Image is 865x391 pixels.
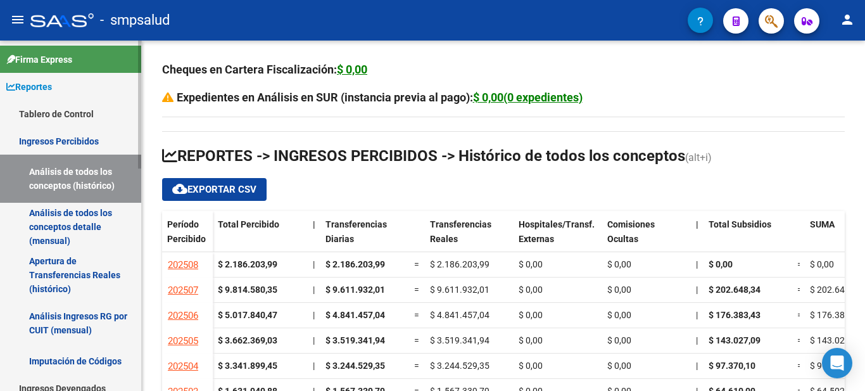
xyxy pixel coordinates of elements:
div: $ 0,00 [337,61,367,79]
span: = [414,259,419,269]
span: $ 0,00 [607,285,631,295]
span: 202505 [168,335,198,347]
span: 202506 [168,310,198,321]
span: $ 97.370,10 [709,361,755,371]
span: $ 0,00 [607,310,631,320]
span: | [696,285,698,295]
span: $ 4.841.457,04 [325,310,385,320]
span: Transferencias Reales [430,219,491,244]
span: 202508 [168,259,198,271]
div: $ 0,00(0 expedientes) [473,89,583,106]
span: $ 3.519.341,94 [430,335,489,345]
span: $ 0,00 [519,259,543,269]
button: Exportar CSV [162,178,267,201]
span: $ 0,00 [519,310,543,320]
span: | [313,219,315,229]
span: $ 3.244.529,35 [430,361,489,371]
span: = [797,335,802,345]
span: - smpsalud [100,6,170,34]
datatable-header-cell: Total Subsidios [704,211,792,264]
strong: $ 5.017.840,47 [218,310,277,320]
span: | [696,361,698,371]
span: = [414,335,419,345]
datatable-header-cell: Transferencias Reales [425,211,514,264]
span: Hospitales/Transf. Externas [519,219,595,244]
span: $ 0,00 [607,361,631,371]
span: $ 0,00 [709,259,733,269]
strong: $ 2.186.203,99 [218,259,277,269]
span: $ 97.370,10 [810,361,857,371]
span: $ 0,00 [607,259,631,269]
span: = [797,285,802,295]
span: $ 143.027,09 [810,335,862,345]
strong: $ 9.814.580,35 [218,285,277,295]
span: REPORTES -> INGRESOS PERCIBIDOS -> Histórico de todos los conceptos [162,147,685,165]
span: | [313,259,315,269]
span: $ 143.027,09 [709,335,761,345]
span: = [414,310,419,320]
span: | [696,335,698,345]
datatable-header-cell: Hospitales/Transf. Externas [514,211,602,264]
span: | [696,219,698,229]
span: $ 0,00 [519,361,543,371]
span: = [414,285,419,295]
span: = [797,259,802,269]
span: $ 4.841.457,04 [430,310,489,320]
datatable-header-cell: | [691,211,704,264]
span: | [313,285,315,295]
span: 202504 [168,361,198,372]
span: Firma Express [6,53,72,67]
span: = [797,361,802,371]
span: Comisiones Ocultas [607,219,655,244]
span: $ 176.383,43 [709,310,761,320]
datatable-header-cell: Total Percibido [213,211,308,264]
datatable-header-cell: Comisiones Ocultas [602,211,691,264]
datatable-header-cell: Transferencias Diarias [320,211,409,264]
strong: $ 3.341.899,45 [218,361,277,371]
mat-icon: cloud_download [172,181,187,196]
span: Reportes [6,80,52,94]
span: $ 0,00 [607,335,631,345]
strong: Expedientes en Análisis en SUR (instancia previa al pago): [177,91,583,104]
span: | [313,335,315,345]
span: $ 3.519.341,94 [325,335,385,345]
datatable-header-cell: | [308,211,320,264]
span: $ 2.186.203,99 [430,259,489,269]
mat-icon: person [840,12,855,27]
span: $ 202.648,34 [810,285,862,295]
span: = [797,310,802,320]
span: $ 0,00 [519,285,543,295]
span: Transferencias Diarias [325,219,387,244]
span: SUMA [810,219,835,229]
span: $ 0,00 [519,335,543,345]
strong: Cheques en Cartera Fiscalización: [162,63,367,76]
span: Total Percibido [218,219,279,229]
span: Exportar CSV [172,184,256,195]
datatable-header-cell: Período Percibido [162,211,213,264]
span: $ 0,00 [810,259,834,269]
span: Total Subsidios [709,219,771,229]
span: 202507 [168,285,198,296]
span: $ 3.244.529,35 [325,361,385,371]
span: $ 9.611.932,01 [325,285,385,295]
span: $ 9.611.932,01 [430,285,489,295]
span: | [696,310,698,320]
span: | [313,361,315,371]
span: | [313,310,315,320]
div: Open Intercom Messenger [822,348,852,378]
mat-icon: menu [10,12,25,27]
strong: $ 3.662.369,03 [218,335,277,345]
span: (alt+i) [685,151,712,163]
span: $ 202.648,34 [709,285,761,295]
span: = [414,361,419,371]
span: | [696,259,698,269]
span: Período Percibido [167,219,206,244]
span: $ 176.383,43 [810,310,862,320]
span: $ 2.186.203,99 [325,259,385,269]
